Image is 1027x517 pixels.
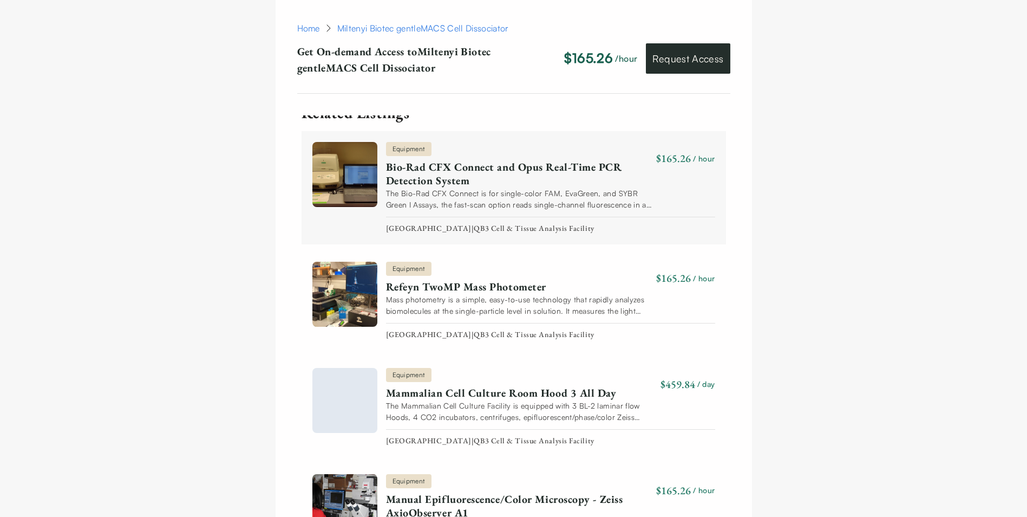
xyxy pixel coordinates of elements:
[386,400,656,423] div: The Mammalian Cell Culture Facility is equipped with 3 BL-2 laminar flow Hoods, 4 CO2 incubators,...
[646,43,730,74] a: Request Access
[693,484,715,496] span: / hour
[386,142,432,156] span: Equipment
[386,436,715,446] div: [GEOGRAPHIC_DATA] | QB3 Cell & Tissue Analysis Facility
[386,386,656,400] a: Mammalian Cell Culture Room Hood 3 All Day
[386,262,432,276] span: Equipment
[615,52,637,65] p: /hour
[312,262,377,327] img: Refeyn TwoMP Mass Photometer
[297,43,547,76] p: Get On-demand Access to Miltenyi Biotec gentleMACS Cell Dissociator
[386,188,652,210] div: The Bio-Rad CFX Connect is for single-color FAM, EvaGreen, and SYBR Green I Assays, the fast-scan...
[693,273,715,284] span: / hour
[386,474,432,488] span: Equipment
[386,160,652,188] a: Bio-Rad CFX Connect and Opus Real-Time PCR Detection System
[386,368,432,382] span: Equipment
[693,153,715,164] span: / hour
[564,49,613,68] p: $165.26
[386,280,652,294] a: Refeyn TwoMP Mass Photometer
[297,22,320,35] a: Home
[386,294,652,316] div: Mass photometry is a simple, easy-to-use technology that rapidly analyzes biomolecules at the sin...
[312,142,377,207] img: Bio-Rad CFX Connect and Opus Real-Time PCR Detection System
[656,270,691,286] div: $165.26
[660,377,695,392] div: $459.84
[337,22,509,35] div: Miltenyi Biotec gentleMACS Cell Dissociator
[656,151,691,166] div: $165.26
[386,224,715,234] div: [GEOGRAPHIC_DATA] | QB3 Cell & Tissue Analysis Facility
[656,483,691,498] div: $165.26
[697,378,715,390] span: / day
[386,330,715,340] div: [GEOGRAPHIC_DATA] | QB3 Cell & Tissue Analysis Facility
